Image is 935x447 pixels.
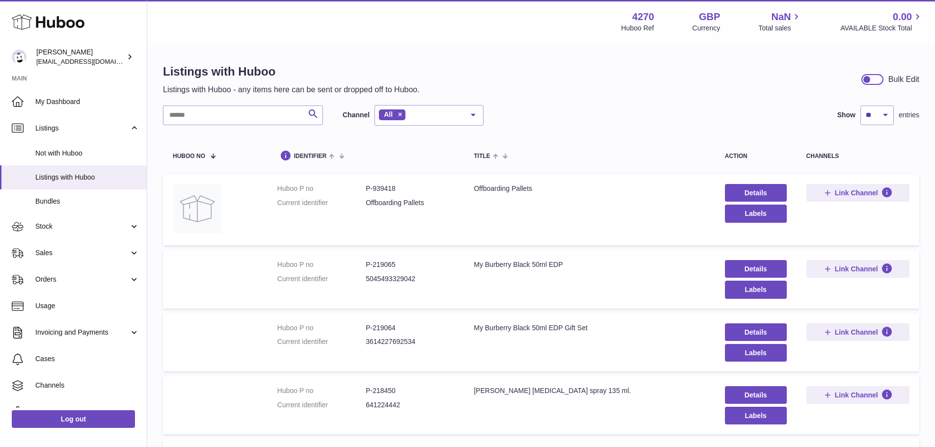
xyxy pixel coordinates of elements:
[366,337,454,346] dd: 3614227692534
[725,260,787,278] a: Details
[474,184,705,193] div: Offboarding Pallets
[758,10,802,33] a: NaN Total sales
[35,222,129,231] span: Stock
[835,328,878,337] span: Link Channel
[725,205,787,222] button: Labels
[35,328,129,337] span: Invoicing and Payments
[725,184,787,202] a: Details
[837,110,855,120] label: Show
[277,260,366,269] dt: Huboo P no
[806,386,909,404] button: Link Channel
[699,10,720,24] strong: GBP
[366,386,454,395] dd: P-218450
[366,323,454,333] dd: P-219064
[632,10,654,24] strong: 4270
[384,110,393,118] span: All
[163,64,420,79] h1: Listings with Huboo
[294,153,327,159] span: identifier
[621,24,654,33] div: Huboo Ref
[35,248,129,258] span: Sales
[758,24,802,33] span: Total sales
[725,153,787,159] div: action
[840,24,923,33] span: AVAILABLE Stock Total
[173,153,205,159] span: Huboo no
[835,391,878,399] span: Link Channel
[474,260,705,269] div: My Burberry Black 50ml EDP
[35,381,139,390] span: Channels
[806,323,909,341] button: Link Channel
[35,97,139,106] span: My Dashboard
[173,184,222,233] img: Offboarding Pallets
[35,301,139,311] span: Usage
[474,153,490,159] span: title
[35,124,129,133] span: Listings
[36,57,144,65] span: [EMAIL_ADDRESS][DOMAIN_NAME]
[277,184,366,193] dt: Huboo P no
[725,344,787,362] button: Labels
[277,400,366,410] dt: Current identifier
[806,153,909,159] div: channels
[474,386,705,395] div: [PERSON_NAME] [MEDICAL_DATA] spray 135 ml.
[725,407,787,424] button: Labels
[35,173,139,182] span: Listings with Huboo
[725,323,787,341] a: Details
[277,274,366,284] dt: Current identifier
[163,84,420,95] p: Listings with Huboo - any items here can be sent or dropped off to Huboo.
[12,50,27,64] img: internalAdmin-4270@internal.huboo.com
[725,281,787,298] button: Labels
[725,386,787,404] a: Details
[693,24,721,33] div: Currency
[840,10,923,33] a: 0.00 AVAILABLE Stock Total
[366,260,454,269] dd: P-219065
[835,264,878,273] span: Link Channel
[35,275,129,284] span: Orders
[12,410,135,428] a: Log out
[366,274,454,284] dd: 5045493329042
[343,110,370,120] label: Channel
[474,323,705,333] div: My Burberry Black 50ml EDP Gift Set
[835,188,878,197] span: Link Channel
[35,354,139,364] span: Cases
[35,407,139,417] span: Settings
[806,260,909,278] button: Link Channel
[36,48,125,66] div: [PERSON_NAME]
[899,110,919,120] span: entries
[277,337,366,346] dt: Current identifier
[806,184,909,202] button: Link Channel
[35,197,139,206] span: Bundles
[366,400,454,410] dd: 641224442
[277,323,366,333] dt: Huboo P no
[893,10,912,24] span: 0.00
[277,386,366,395] dt: Huboo P no
[771,10,791,24] span: NaN
[277,198,366,208] dt: Current identifier
[366,198,454,208] dd: Offboarding Pallets
[366,184,454,193] dd: P-939418
[888,74,919,85] div: Bulk Edit
[35,149,139,158] span: Not with Huboo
